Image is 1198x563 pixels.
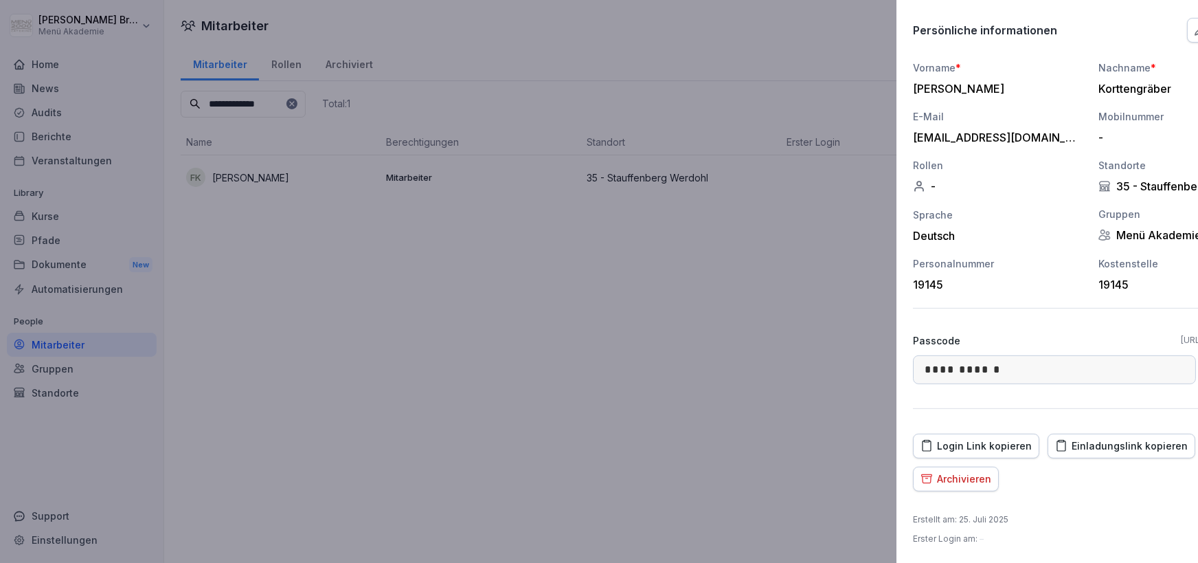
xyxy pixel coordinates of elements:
[920,472,991,487] div: Archivieren
[1055,439,1188,454] div: Einladungslink kopieren
[913,131,1078,144] div: [EMAIL_ADDRESS][DOMAIN_NAME]
[913,467,999,492] button: Archivieren
[913,333,960,348] p: Passcode
[913,434,1039,459] button: Login Link kopieren
[913,229,1085,243] div: Deutsch
[913,82,1078,96] div: [PERSON_NAME]
[913,109,1085,124] div: E-Mail
[913,179,1085,193] div: -
[913,514,1008,526] p: Erstellt am : 25. Juli 2025
[920,439,1032,454] div: Login Link kopieren
[913,60,1085,75] div: Vorname
[913,533,984,545] p: Erster Login am :
[913,256,1085,271] div: Personalnummer
[1048,434,1195,459] button: Einladungslink kopieren
[913,158,1085,173] div: Rollen
[913,208,1085,222] div: Sprache
[913,278,1078,291] div: 19145
[913,23,1057,37] p: Persönliche informationen
[980,533,984,544] span: –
